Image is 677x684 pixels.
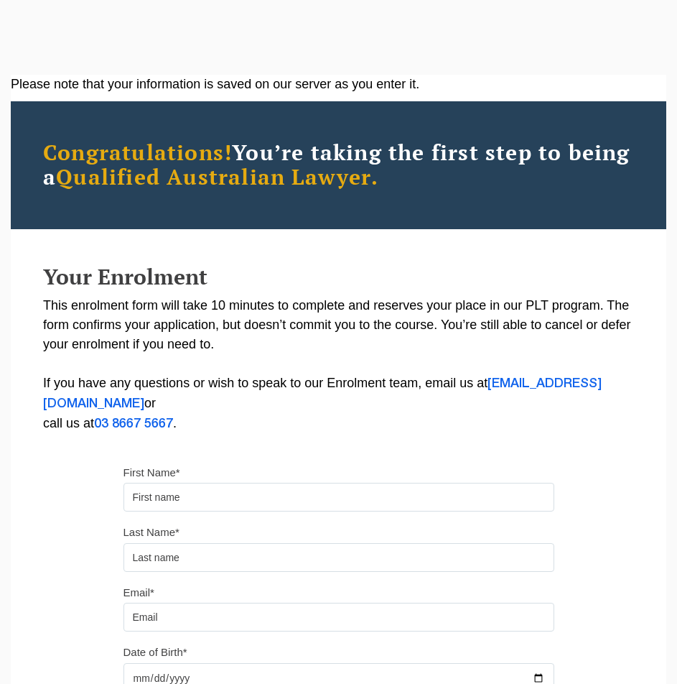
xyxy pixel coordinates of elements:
h2: You’re taking the first step to being a [43,141,634,190]
label: Email* [123,586,154,600]
span: Congratulations! [43,138,232,167]
a: [EMAIL_ADDRESS][DOMAIN_NAME] [43,378,602,410]
p: This enrolment form will take 10 minutes to complete and reserves your place in our PLT program. ... [43,296,634,434]
label: Last Name* [123,525,179,540]
input: Email [123,603,554,632]
a: 03 8667 5667 [94,418,173,430]
h2: Your Enrolment [43,265,634,289]
label: First Name* [123,466,180,480]
div: Please note that your information is saved on our server as you enter it. [11,75,666,94]
label: Date of Birth* [123,645,187,660]
span: Qualified Australian Lawyer. [56,162,378,191]
input: Last name [123,543,554,572]
input: First name [123,483,554,512]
